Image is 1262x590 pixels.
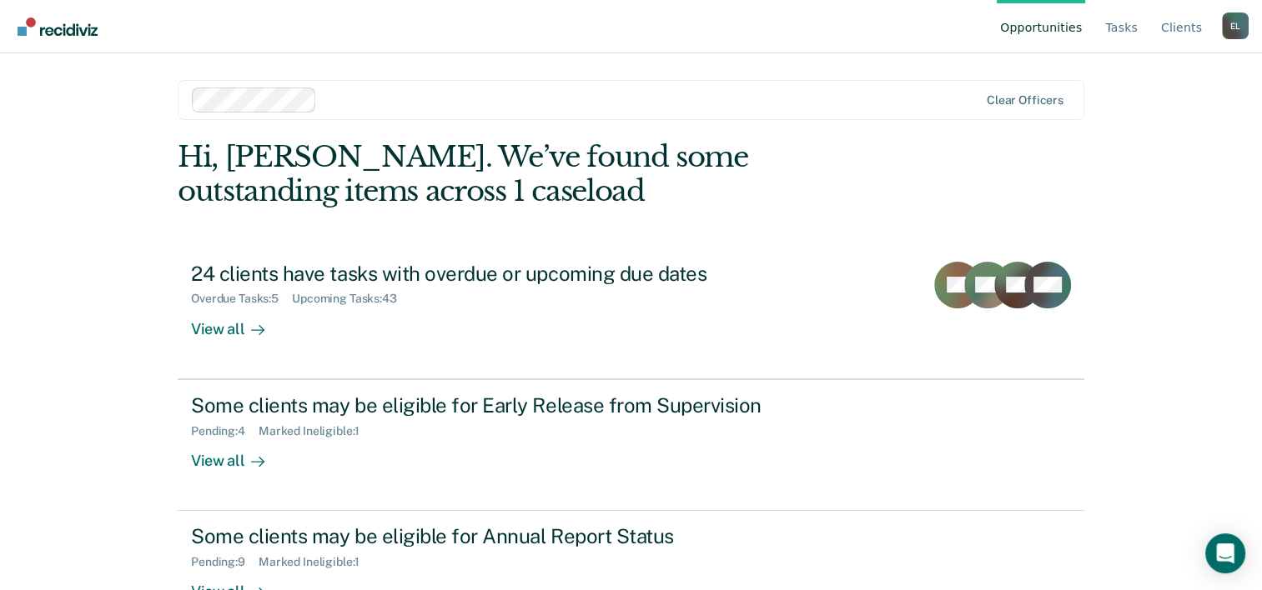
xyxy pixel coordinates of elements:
div: View all [191,306,284,338]
div: Overdue Tasks : 5 [191,292,292,306]
div: Some clients may be eligible for Early Release from Supervision [191,393,777,417]
div: View all [191,437,284,470]
div: Clear officers [987,93,1063,107]
a: 24 clients have tasks with overdue or upcoming due datesOverdue Tasks:5Upcoming Tasks:43View all [178,248,1084,379]
div: Pending : 4 [191,424,259,438]
div: Open Intercom Messenger [1205,533,1245,573]
a: Some clients may be eligible for Early Release from SupervisionPending:4Marked Ineligible:1View all [178,379,1084,511]
div: 24 clients have tasks with overdue or upcoming due dates [191,262,777,286]
div: Some clients may be eligible for Annual Report Status [191,524,777,548]
div: Pending : 9 [191,555,259,569]
img: Recidiviz [18,17,98,36]
div: Upcoming Tasks : 43 [292,292,410,306]
div: Hi, [PERSON_NAME]. We’ve found some outstanding items across 1 caseload [178,140,903,208]
div: Marked Ineligible : 1 [259,424,373,438]
div: Marked Ineligible : 1 [259,555,373,569]
button: Profile dropdown button [1222,12,1249,39]
div: E L [1222,12,1249,39]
